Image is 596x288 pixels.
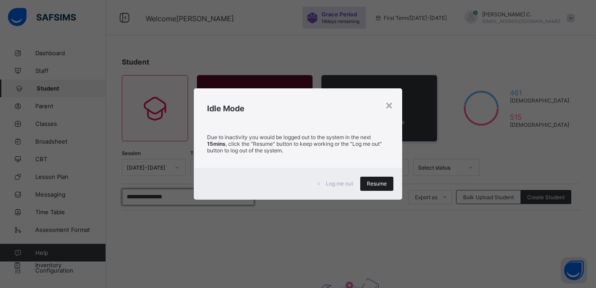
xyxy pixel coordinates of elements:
[385,97,393,112] div: ×
[207,134,389,154] p: Due to inactivity you would be logged out to the system in the next , click the "Resume" button t...
[367,180,387,187] span: Resume
[207,104,389,113] h2: Idle Mode
[326,180,353,187] span: Log me out
[207,140,226,147] strong: 15mins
